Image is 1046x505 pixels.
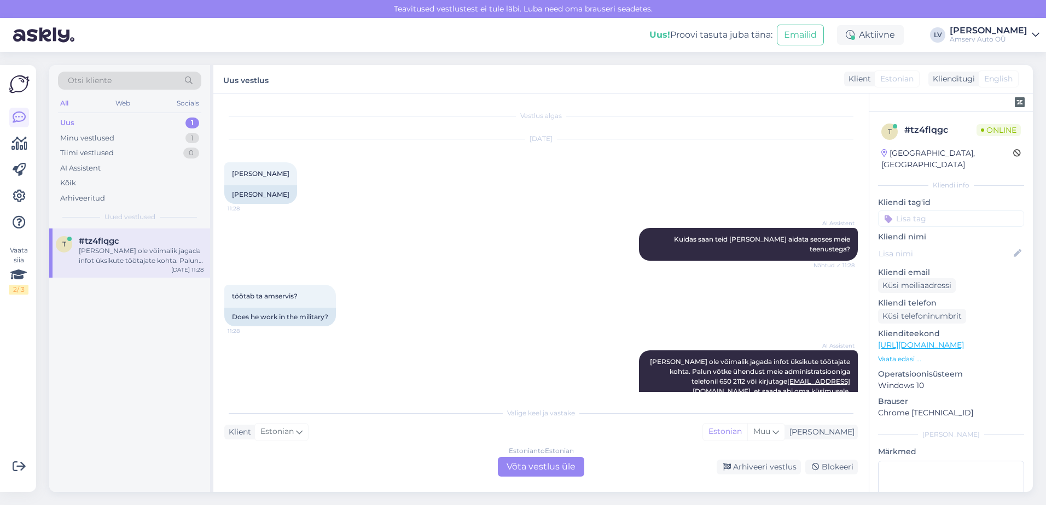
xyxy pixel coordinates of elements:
[171,266,204,274] div: [DATE] 11:28
[60,133,114,144] div: Minu vestlused
[878,340,964,350] a: [URL][DOMAIN_NAME]
[649,28,772,42] div: Proovi tasuta juba täna:
[878,267,1024,278] p: Kliendi email
[717,460,801,474] div: Arhiveeri vestlus
[650,357,852,395] span: [PERSON_NAME] ole võimalik jagada infot üksikute töötajate kohta. Palun võtke ühendust meie admin...
[703,424,747,440] div: Estonian
[68,75,112,86] span: Otsi kliente
[878,396,1024,407] p: Brauser
[813,261,855,269] span: Nähtud ✓ 11:28
[984,73,1013,85] span: English
[224,111,858,121] div: Vestlus algas
[881,148,1013,171] div: [GEOGRAPHIC_DATA], [GEOGRAPHIC_DATA]
[224,134,858,144] div: [DATE]
[878,180,1024,190] div: Kliendi info
[60,163,101,174] div: AI Assistent
[878,446,1024,457] p: Märkmed
[60,148,114,158] div: Tiimi vestlused
[904,124,977,137] div: # tz4flqgc
[79,246,204,266] div: [PERSON_NAME] ole võimalik jagada infot üksikute töötajate kohta. Palun võtke ühendust meie admin...
[878,368,1024,380] p: Operatsioonisüsteem
[224,308,336,326] div: Does he work in the military?
[58,96,71,110] div: All
[60,193,105,204] div: Arhiveeritud
[224,185,297,204] div: [PERSON_NAME]
[753,426,770,436] span: Muu
[785,426,855,438] div: [PERSON_NAME]
[183,148,199,158] div: 0
[223,72,269,86] label: Uus vestlus
[60,178,76,189] div: Kõik
[878,328,1024,339] p: Klienditeekond
[674,235,852,253] span: Kuidas saan teid [PERSON_NAME] aidata seoses meie teenustega?
[878,354,1024,364] p: Vaata edasi ...
[113,96,132,110] div: Web
[777,25,824,45] button: Emailid
[950,26,1039,44] a: [PERSON_NAME]Amserv Auto OÜ
[813,342,855,350] span: AI Assistent
[232,169,289,178] span: [PERSON_NAME]
[878,210,1024,227] input: Lisa tag
[844,73,871,85] div: Klient
[9,285,28,295] div: 2 / 3
[837,25,904,45] div: Aktiivne
[185,118,199,128] div: 1
[232,292,298,300] span: töötab ta amservis?
[104,212,155,222] span: Uued vestlused
[878,278,956,293] div: Küsi meiliaadressi
[79,236,119,246] span: #tz4flqgc
[9,245,28,295] div: Vaata siia
[880,73,914,85] span: Estonian
[1015,97,1025,107] img: zendesk
[878,407,1024,419] p: Chrome [TECHNICAL_ID]
[878,380,1024,391] p: Windows 10
[9,74,30,95] img: Askly Logo
[224,426,251,438] div: Klient
[224,408,858,418] div: Valige keel ja vastake
[878,309,966,324] div: Küsi telefoninumbrit
[950,26,1027,35] div: [PERSON_NAME]
[228,204,269,213] span: 11:28
[878,430,1024,439] div: [PERSON_NAME]
[260,426,294,438] span: Estonian
[930,27,945,43] div: LV
[879,248,1012,260] input: Lisa nimi
[228,327,269,335] span: 11:28
[878,231,1024,243] p: Kliendi nimi
[813,219,855,227] span: AI Assistent
[977,124,1021,136] span: Online
[62,240,66,248] span: t
[928,73,975,85] div: Klienditugi
[950,35,1027,44] div: Amserv Auto OÜ
[888,127,892,136] span: t
[649,30,670,40] b: Uus!
[509,446,574,456] div: Estonian to Estonian
[60,118,74,128] div: Uus
[175,96,201,110] div: Socials
[498,457,584,477] div: Võta vestlus üle
[805,460,858,474] div: Blokeeri
[878,297,1024,309] p: Kliendi telefon
[185,133,199,144] div: 1
[878,197,1024,208] p: Kliendi tag'id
